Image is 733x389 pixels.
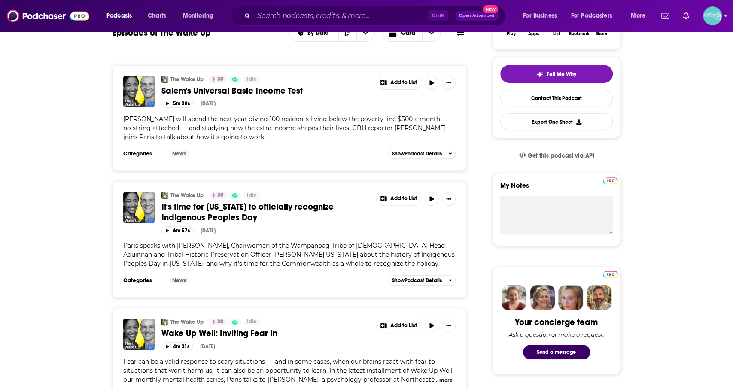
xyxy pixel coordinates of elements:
button: Show More Button [442,192,456,206]
button: open menu [290,30,338,36]
div: Search podcasts, credits, & more... [238,6,514,26]
img: tell me why sparkle [536,71,543,78]
button: Show More Button [377,319,421,332]
h3: Categories [123,277,162,284]
a: Idle [243,319,260,325]
div: Your concierge team [515,317,598,328]
span: Logged in as JessicaPellien [703,6,722,25]
button: 6m 57s [161,226,194,234]
div: Ask a question or make a request. [509,331,604,338]
a: The Wake Up [170,319,204,325]
img: User Profile [703,6,722,25]
button: Show More Button [442,319,456,332]
a: 30 [209,192,227,199]
span: Show Podcast Details [392,151,442,157]
img: The Wake Up [161,319,168,325]
img: Podchaser Pro [603,177,618,184]
button: open menu [566,9,625,23]
div: [DATE] [201,100,216,106]
span: Idle [247,75,257,84]
img: The Wake Up [161,76,168,83]
button: Open AdvancedNew [455,11,499,21]
div: Play [507,31,516,36]
img: Sydney Profile [502,285,526,310]
span: Ctrl K [428,10,448,21]
div: [DATE] [200,343,215,349]
div: Apps [528,31,539,36]
a: 30 [209,319,227,325]
button: ShowPodcast Details [388,275,456,286]
span: ... [435,376,438,383]
div: Bookmark [569,31,589,36]
button: open menu [625,9,656,23]
a: The Wake Up [170,76,204,83]
a: Show notifications dropdown [679,9,693,23]
h2: Choose View [382,24,441,42]
span: Wake Up Well: Inviting Fear In [161,328,277,339]
button: tell me why sparkleTell Me Why [500,65,613,83]
img: Wake Up Well: Inviting Fear In [123,319,155,350]
span: For Business [523,10,557,22]
span: Add to List [390,322,417,329]
button: open menu [517,9,568,23]
button: Show profile menu [703,6,722,25]
button: more [439,377,453,384]
span: Paris speaks with [PERSON_NAME], Chairwoman of the Wampanoag Tribe of [DEMOGRAPHIC_DATA] Head Aqu... [123,242,455,267]
button: Show More Button [442,76,456,90]
a: Get this podcast via API [512,145,601,166]
a: Wake Up Well: Inviting Fear In [161,328,370,339]
label: My Notes [500,181,613,196]
img: The Wake Up [161,192,168,199]
span: It's time for [US_STATE] to officially recognize Indigenous Peoples Day [161,201,334,223]
span: Open Advanced [459,14,495,18]
a: Pro website [603,176,618,184]
a: News [169,150,190,157]
a: Charts [142,9,171,23]
span: 30 [217,75,223,84]
img: Podchaser - Follow, Share and Rate Podcasts [7,8,89,24]
a: Show notifications dropdown [658,9,672,23]
span: Card [401,30,415,36]
span: By Date [307,30,332,36]
span: 30 [217,191,223,200]
button: Show More Button [377,76,421,89]
span: Add to List [390,195,417,202]
button: Export One-Sheet [500,113,613,130]
a: 30 [209,76,227,83]
button: Sort Direction [338,25,356,41]
button: ShowPodcast Details [388,149,456,159]
button: open menu [356,25,374,41]
a: Salem's Universal Basic Income Test [161,85,370,96]
img: Podchaser Pro [603,271,618,278]
span: 30 [217,318,223,326]
span: New [483,5,498,13]
span: Get this podcast via API [527,152,594,159]
span: Podcasts [106,10,132,22]
span: Charts [148,10,166,22]
span: For Podcasters [571,10,612,22]
a: News [169,277,190,284]
h2: Choose List sort [289,24,375,42]
img: Salem's Universal Basic Income Test [123,76,155,107]
button: Send a message [523,345,590,359]
button: Show More Button [377,192,421,205]
span: Show Podcast Details [392,277,442,283]
span: Idle [247,318,257,326]
img: Barbara Profile [530,285,555,310]
span: Fear can be a valid response to scary situations --- and in some cases, when our brains react wit... [123,358,454,383]
span: Monitoring [183,10,213,22]
a: The Wake Up [170,192,204,199]
img: Jon Profile [587,285,611,310]
button: 4m 31s [161,342,193,350]
span: [PERSON_NAME] will spend the next year giving 100 residents living below the poverty line $500 a ... [123,115,448,141]
div: [DATE] [201,228,216,234]
div: List [553,31,560,36]
button: 5m 28s [161,100,194,108]
span: More [631,10,645,22]
span: Idle [247,191,257,200]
